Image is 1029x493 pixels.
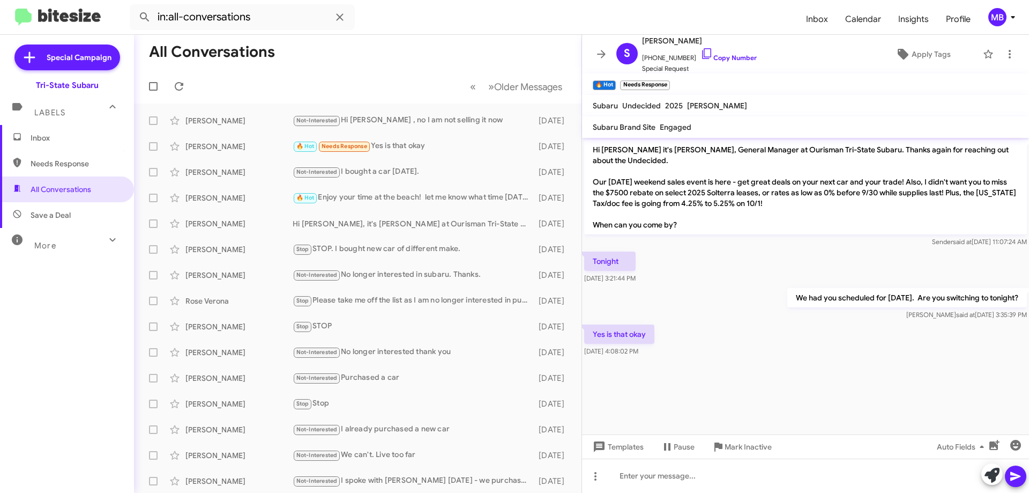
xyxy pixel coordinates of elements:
div: I already purchased a new car [293,423,533,436]
div: [DATE] [533,141,573,152]
p: Yes is that okay [584,325,654,344]
nav: Page navigation example [464,76,569,98]
div: [DATE] [533,450,573,461]
div: Hi [PERSON_NAME] , no I am not selling it now [293,114,533,127]
span: 🔥 Hot [296,194,315,201]
div: Purchased a car [293,372,533,384]
div: I spoke with [PERSON_NAME] [DATE] - we purchased a car from you last weekend, please remove from ... [293,475,533,487]
span: Not-Interested [296,426,338,433]
div: Please take me off the list as I am no longer interested in purchasing a vehicle [293,295,533,307]
span: [PHONE_NUMBER] [642,47,757,63]
div: [DATE] [533,167,573,178]
span: Calendar [837,4,890,35]
button: MB [979,8,1017,26]
span: Stop [296,297,309,304]
div: [DATE] [533,321,573,332]
div: [PERSON_NAME] [185,218,293,229]
div: [DATE] [533,270,573,281]
span: Not-Interested [296,168,338,175]
button: Previous [464,76,482,98]
div: [DATE] [533,373,573,384]
a: Inbox [797,4,837,35]
span: said at [956,311,975,319]
span: Subaru [593,101,618,111]
div: Rose Verona [185,296,293,306]
span: » [488,80,494,93]
span: 2025 [665,101,683,111]
button: Pause [652,437,703,457]
span: Sender [DATE] 11:07:24 AM [932,238,1027,246]
span: 🔥 Hot [296,143,315,150]
span: Auto Fields [937,437,988,457]
button: Apply Tags [868,45,978,64]
div: [PERSON_NAME] [185,244,293,255]
span: Not-Interested [296,452,338,459]
span: Not-Interested [296,349,338,356]
div: [DATE] [533,115,573,126]
div: [PERSON_NAME] [185,115,293,126]
div: [DATE] [533,244,573,255]
span: Mark Inactive [725,437,772,457]
p: Hi [PERSON_NAME] it's [PERSON_NAME], General Manager at Ourisman Tri-State Subaru. Thanks again f... [584,140,1027,234]
span: Not-Interested [296,374,338,381]
span: Subaru Brand Site [593,122,655,132]
a: Special Campaign [14,45,120,70]
span: [PERSON_NAME] [687,101,747,111]
div: Stop [293,398,533,410]
span: Special Request [642,63,757,74]
div: [PERSON_NAME] [185,321,293,332]
div: MB [988,8,1006,26]
div: [PERSON_NAME] [185,270,293,281]
div: [DATE] [533,347,573,358]
div: We can't. Live too far [293,449,533,461]
span: « [470,80,476,93]
div: No longer interested thank you [293,346,533,358]
div: [PERSON_NAME] [185,424,293,435]
span: Stop [296,323,309,330]
div: [DATE] [533,424,573,435]
div: [DATE] [533,193,573,203]
button: Auto Fields [928,437,997,457]
div: [DATE] [533,476,573,487]
span: S [624,45,630,62]
div: I bought a car [DATE]. [293,166,533,178]
div: STOP [293,320,533,333]
button: Mark Inactive [703,437,780,457]
span: All Conversations [31,184,91,195]
span: [DATE] 4:08:02 PM [584,347,638,355]
span: Older Messages [494,81,562,93]
div: Yes is that okay [293,140,533,152]
div: [PERSON_NAME] [185,476,293,487]
span: Templates [591,437,644,457]
span: Stop [296,246,309,253]
span: Save a Deal [31,210,71,220]
small: Needs Response [620,80,669,90]
span: Stop [296,400,309,407]
div: [DATE] [533,296,573,306]
span: Needs Response [322,143,367,150]
span: [PERSON_NAME] [DATE] 3:35:39 PM [906,311,1027,319]
button: Next [482,76,569,98]
div: [PERSON_NAME] [185,167,293,178]
h1: All Conversations [149,43,275,61]
span: Needs Response [31,158,122,169]
span: Profile [937,4,979,35]
div: [PERSON_NAME] [185,399,293,409]
span: Labels [34,108,65,117]
button: Templates [582,437,652,457]
input: Search [130,4,355,30]
p: Tonight [584,252,636,271]
div: Hi [PERSON_NAME], it's [PERSON_NAME] at Ourisman Tri-State Subaru. I see you're interested in sel... [293,218,533,229]
span: Inbox [31,133,122,143]
div: [DATE] [533,399,573,409]
span: More [34,241,56,251]
a: Copy Number [700,54,757,62]
div: [PERSON_NAME] [185,141,293,152]
span: Not-Interested [296,271,338,278]
div: [PERSON_NAME] [185,193,293,203]
span: [DATE] 3:21:44 PM [584,274,636,282]
a: Insights [890,4,937,35]
div: No longer interested in subaru. Thanks. [293,269,533,281]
